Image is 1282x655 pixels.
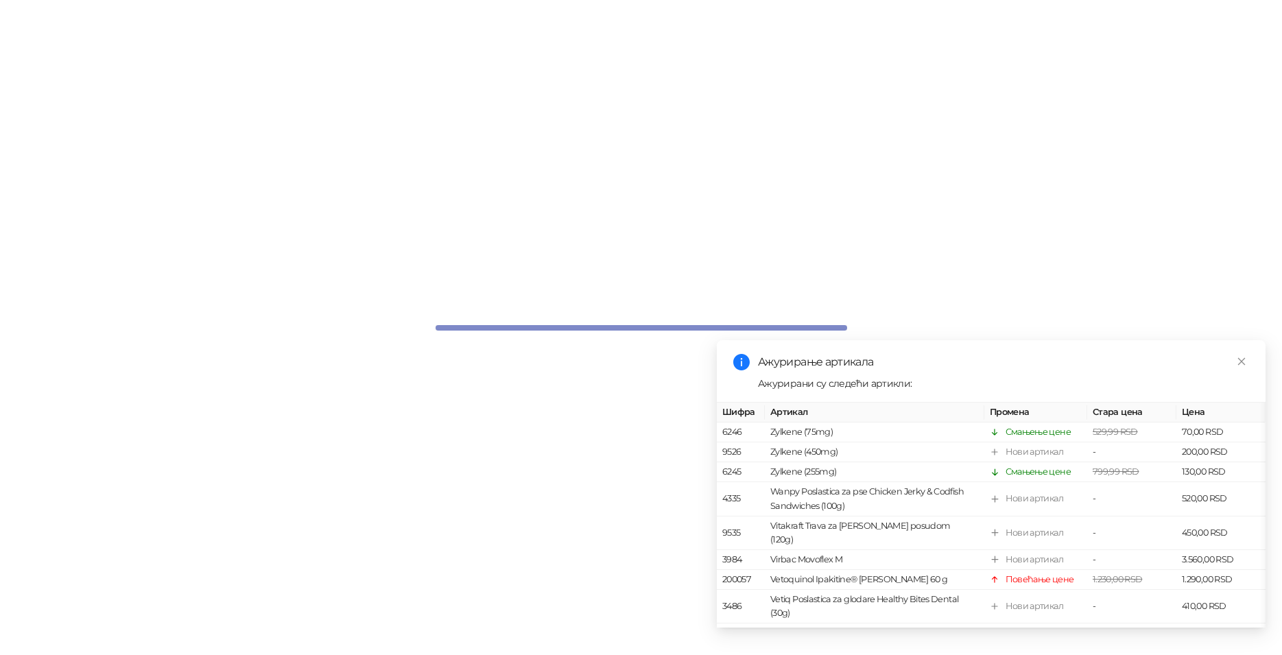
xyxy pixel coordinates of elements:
div: Смањење цене [1006,425,1071,439]
div: Повећање цене [1006,573,1074,586]
td: Wanpy Poslastica za pse Chicken Jerky & Codfish Sandwiches (100g) [765,482,984,516]
div: Повећање цене [1006,626,1074,640]
td: 3.560,00 RSD [1176,550,1266,570]
td: 410,00 RSD [1176,590,1266,623]
td: 70,00 RSD [1176,422,1266,442]
div: Ажурирање артикала [758,354,1249,370]
td: 9526 [717,442,765,462]
td: 45,00 RSD [1176,623,1266,643]
td: Zylkene (450mg) [765,442,984,462]
div: Нови артикал [1006,526,1063,540]
a: Close [1234,354,1249,369]
th: Стара цена [1087,403,1176,422]
td: Virbac Movoflex M [765,550,984,570]
td: 200057 [717,570,765,590]
td: - [1087,550,1176,570]
span: 529,99 RSD [1093,427,1138,437]
div: Нови артикал [1006,492,1063,505]
td: - [1087,516,1176,550]
td: Zylkene (255mg) [765,462,984,482]
td: 4335 [717,482,765,516]
td: Zylkene (75mg) [765,422,984,442]
td: 520,00 RSD [1176,482,1266,516]
div: Ажурирани су следећи артикли: [758,376,1249,391]
td: 6246 [717,422,765,442]
td: - [1087,442,1176,462]
td: Vetoquinol Ipakitine® [PERSON_NAME] 60 g [765,570,984,590]
td: 1.290,00 RSD [1176,570,1266,590]
td: 3666 [717,623,765,643]
td: Vetiq Poslastica za glodare Healthy Bites Dental (30g) [765,590,984,623]
span: 1.230,00 RSD [1093,574,1142,584]
div: Смањење цене [1006,465,1071,479]
td: 3486 [717,590,765,623]
th: Артикал [765,403,984,422]
th: Цена [1176,403,1266,422]
td: - [1087,482,1176,516]
div: Нови артикал [1006,599,1063,613]
td: 450,00 RSD [1176,516,1266,550]
span: 799,99 RSD [1093,466,1139,477]
td: VetExpert VetoMune (1 Komad) [765,623,984,643]
div: Нови артикал [1006,553,1063,567]
span: info-circle [733,354,750,370]
td: Vitakraft Trava za [PERSON_NAME] posudom (120g) [765,516,984,550]
td: 9535 [717,516,765,550]
td: 130,00 RSD [1176,462,1266,482]
td: 6245 [717,462,765,482]
td: 3984 [717,550,765,570]
span: close [1237,357,1246,366]
td: 200,00 RSD [1176,442,1266,462]
th: Шифра [717,403,765,422]
th: Промена [984,403,1087,422]
div: Нови артикал [1006,445,1063,459]
td: - [1087,590,1176,623]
